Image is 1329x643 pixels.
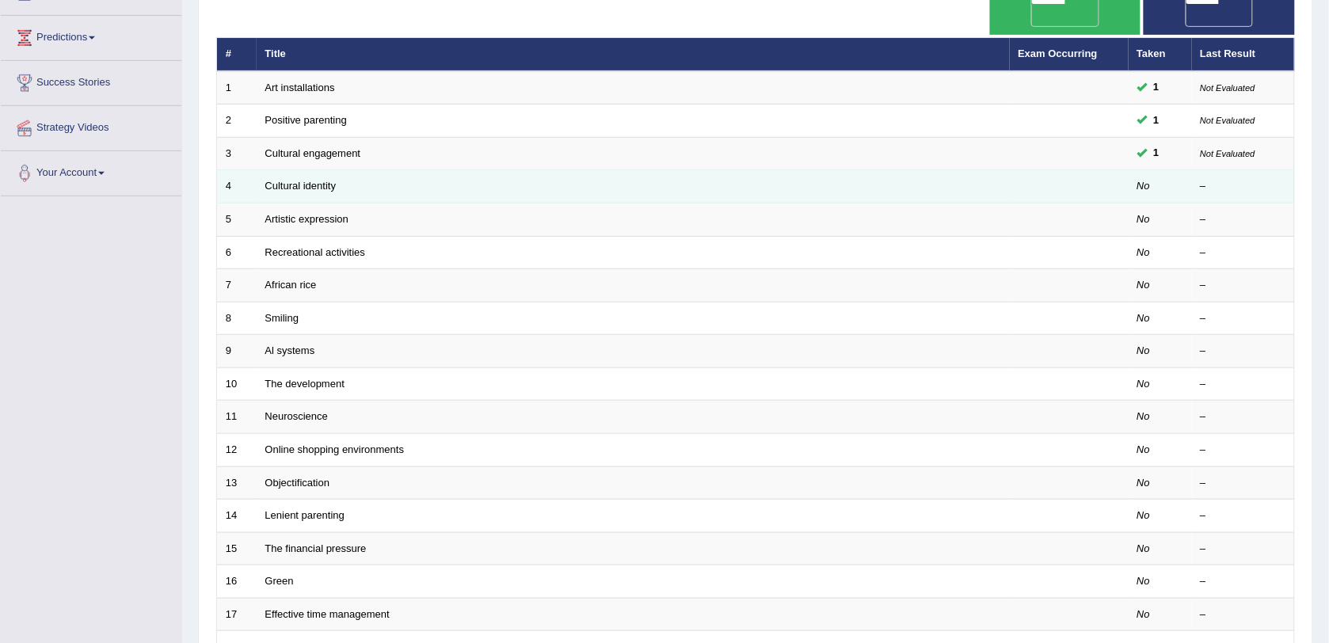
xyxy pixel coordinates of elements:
[1137,378,1151,390] em: No
[265,246,365,258] a: Recreational activities
[265,575,294,587] a: Green
[217,532,257,565] td: 15
[1201,574,1286,589] div: –
[1201,149,1255,158] small: Not Evaluated
[1,151,181,191] a: Your Account
[265,147,361,159] a: Cultural engagement
[1201,116,1255,125] small: Not Evaluated
[1137,509,1151,521] em: No
[1201,278,1286,293] div: –
[217,433,257,466] td: 12
[217,598,257,631] td: 17
[217,170,257,204] td: 4
[1201,83,1255,93] small: Not Evaluated
[265,213,348,225] a: Artistic expression
[1137,575,1151,587] em: No
[265,378,345,390] a: The development
[217,105,257,138] td: 2
[1201,476,1286,491] div: –
[1,106,181,146] a: Strategy Videos
[265,608,390,620] a: Effective time management
[217,401,257,434] td: 11
[1201,542,1286,557] div: –
[1137,410,1151,422] em: No
[217,236,257,269] td: 6
[217,565,257,599] td: 16
[217,335,257,368] td: 9
[1201,245,1286,261] div: –
[265,82,335,93] a: Art installations
[1137,180,1151,192] em: No
[217,204,257,237] td: 5
[1137,279,1151,291] em: No
[265,443,405,455] a: Online shopping environments
[1201,179,1286,194] div: –
[1137,213,1151,225] em: No
[1148,112,1166,129] span: You cannot take this question anymore
[217,466,257,500] td: 13
[217,71,257,105] td: 1
[265,509,345,521] a: Lenient parenting
[1148,79,1166,96] span: You cannot take this question anymore
[1019,48,1098,59] a: Exam Occurring
[265,312,299,324] a: Smiling
[1129,38,1192,71] th: Taken
[217,38,257,71] th: #
[1,61,181,101] a: Success Stories
[1148,145,1166,162] span: You cannot take this question anymore
[1201,212,1286,227] div: –
[265,279,317,291] a: African rice
[1137,344,1151,356] em: No
[1201,377,1286,392] div: –
[265,542,367,554] a: The financial pressure
[265,344,315,356] a: Al systems
[1,16,181,55] a: Predictions
[265,180,337,192] a: Cultural identity
[265,114,347,126] a: Positive parenting
[217,302,257,335] td: 8
[1201,409,1286,424] div: –
[1201,344,1286,359] div: –
[217,269,257,302] td: 7
[1201,607,1286,622] div: –
[217,137,257,170] td: 3
[1137,246,1151,258] em: No
[1201,311,1286,326] div: –
[1192,38,1295,71] th: Last Result
[265,410,329,422] a: Neuroscience
[1201,508,1286,523] div: –
[1137,608,1151,620] em: No
[1137,477,1151,489] em: No
[1137,312,1151,324] em: No
[1137,443,1151,455] em: No
[217,500,257,533] td: 14
[1201,443,1286,458] div: –
[217,367,257,401] td: 10
[265,477,330,489] a: Objectification
[257,38,1010,71] th: Title
[1137,542,1151,554] em: No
